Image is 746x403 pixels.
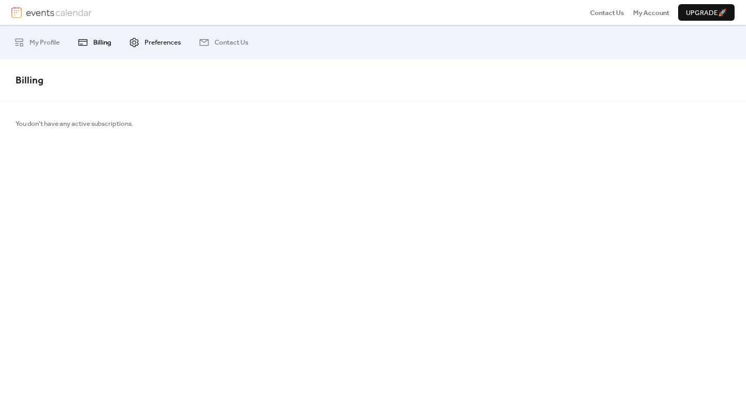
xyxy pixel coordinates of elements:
a: Billing [70,29,119,55]
span: Billing [93,37,111,48]
span: My Profile [30,37,60,48]
span: Preferences [145,37,181,48]
span: My Account [633,8,669,18]
a: Contact Us [590,7,624,18]
img: logo [11,7,22,18]
span: Upgrade 🚀 [686,8,727,18]
button: Upgrade🚀 [678,4,735,21]
a: Contact Us [191,29,256,55]
span: Contact Us [214,37,248,48]
span: Billing [16,71,44,90]
a: Preferences [121,29,189,55]
span: You don't have any active subscriptions. [16,119,133,129]
a: My Account [633,7,669,18]
a: My Profile [6,29,67,55]
span: Contact Us [590,8,624,18]
img: logotype [26,7,92,18]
